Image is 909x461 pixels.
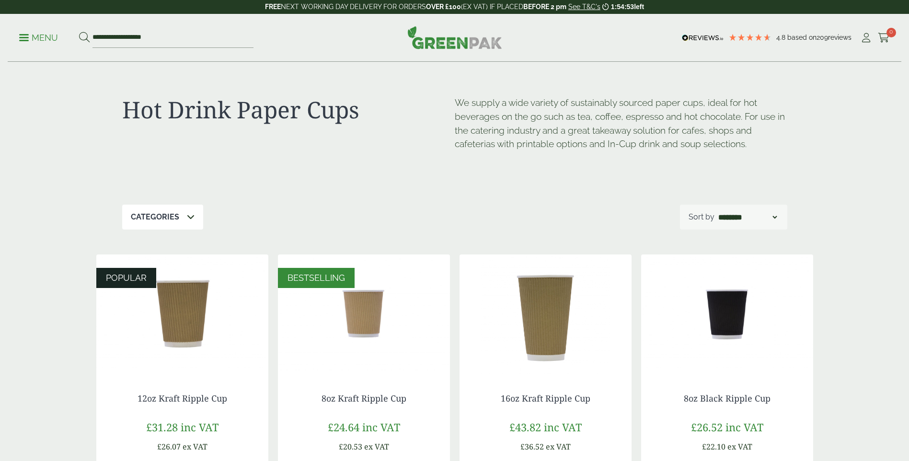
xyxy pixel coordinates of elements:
i: My Account [860,33,872,43]
a: 0 [878,31,890,45]
span: £22.10 [702,441,725,452]
span: £20.53 [339,441,362,452]
span: inc VAT [181,420,219,434]
img: 8oz Kraft Ripple Cup-0 [278,254,450,374]
span: ex VAT [183,441,207,452]
p: Categories [131,211,179,223]
a: See T&C's [568,3,600,11]
strong: FREE [265,3,281,11]
div: 4.78 Stars [728,33,771,42]
img: REVIEWS.io [682,35,724,41]
p: Sort by [689,211,714,223]
span: ex VAT [364,441,389,452]
span: 209 [817,34,828,41]
span: 0 [886,28,896,37]
span: £26.07 [157,441,181,452]
a: 12oz Kraft Ripple Cup [138,392,227,404]
strong: OVER £100 [426,3,461,11]
p: Menu [19,32,58,44]
span: BESTSELLING [288,273,345,283]
h1: Hot Drink Paper Cups [122,96,455,124]
span: £43.82 [509,420,541,434]
span: £31.28 [146,420,178,434]
i: Cart [878,33,890,43]
select: Shop order [716,211,779,223]
p: We supply a wide variety of sustainably sourced paper cups, ideal for hot beverages on the go suc... [455,96,787,151]
span: 4.8 [776,34,787,41]
span: £36.52 [520,441,544,452]
a: 8oz Kraft Ripple Cup [322,392,406,404]
span: left [634,3,644,11]
img: 16oz Kraft c [460,254,632,374]
span: 1:54:53 [611,3,634,11]
img: 12oz Kraft Ripple Cup-0 [96,254,268,374]
span: £24.64 [328,420,359,434]
span: inc VAT [362,420,400,434]
a: 16oz Kraft Ripple Cup [501,392,590,404]
span: inc VAT [725,420,763,434]
img: GreenPak Supplies [407,26,502,49]
a: Menu [19,32,58,42]
span: inc VAT [544,420,582,434]
a: 8oz Black Ripple Cup [684,392,771,404]
span: POPULAR [106,273,147,283]
span: ex VAT [727,441,752,452]
span: reviews [828,34,851,41]
img: 8oz Black Ripple Cup -0 [641,254,813,374]
span: ex VAT [546,441,571,452]
strong: BEFORE 2 pm [523,3,566,11]
span: Based on [787,34,817,41]
span: £26.52 [691,420,723,434]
